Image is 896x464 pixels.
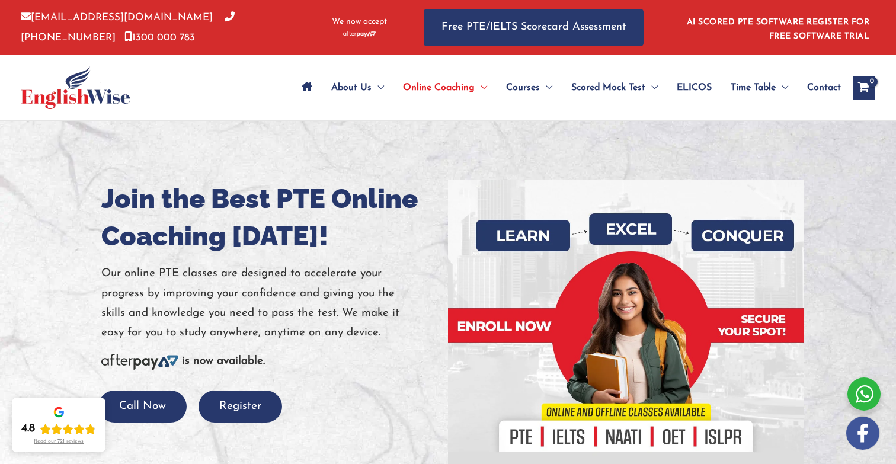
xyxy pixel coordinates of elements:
span: ELICOS [677,67,712,108]
span: Menu Toggle [540,67,552,108]
nav: Site Navigation: Main Menu [292,67,841,108]
div: Read our 721 reviews [34,439,84,445]
a: Free PTE/IELTS Scorecard Assessment [424,9,644,46]
a: Scored Mock TestMenu Toggle [562,67,667,108]
p: Our online PTE classes are designed to accelerate your progress by improving your confidence and ... [101,264,439,343]
b: is now available. [182,356,265,367]
span: Menu Toggle [372,67,384,108]
span: Courses [506,67,540,108]
a: [EMAIL_ADDRESS][DOMAIN_NAME] [21,12,213,23]
img: Afterpay-Logo [343,31,376,37]
span: Time Table [731,67,776,108]
a: View Shopping Cart, empty [853,76,875,100]
a: 1300 000 783 [124,33,195,43]
a: AI SCORED PTE SOFTWARE REGISTER FOR FREE SOFTWARE TRIAL [687,18,870,41]
span: We now accept [332,16,387,28]
a: CoursesMenu Toggle [497,67,562,108]
button: Register [199,391,282,423]
span: Menu Toggle [475,67,487,108]
a: Register [199,401,282,412]
a: Online CoachingMenu Toggle [393,67,497,108]
span: Menu Toggle [776,67,788,108]
a: ELICOS [667,67,721,108]
div: 4.8 [21,422,35,436]
aside: Header Widget 1 [680,8,875,47]
a: [PHONE_NUMBER] [21,12,235,42]
a: Call Now [98,401,187,412]
a: About UsMenu Toggle [322,67,393,108]
span: Scored Mock Test [571,67,645,108]
span: Contact [807,67,841,108]
a: Time TableMenu Toggle [721,67,798,108]
a: Contact [798,67,841,108]
h1: Join the Best PTE Online Coaching [DATE]! [101,180,439,255]
img: Afterpay-Logo [101,354,178,370]
button: Call Now [98,391,187,423]
img: white-facebook.png [846,417,879,450]
div: Rating: 4.8 out of 5 [21,422,96,436]
img: cropped-ew-logo [21,66,130,109]
span: Online Coaching [403,67,475,108]
span: Menu Toggle [645,67,658,108]
span: About Us [331,67,372,108]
